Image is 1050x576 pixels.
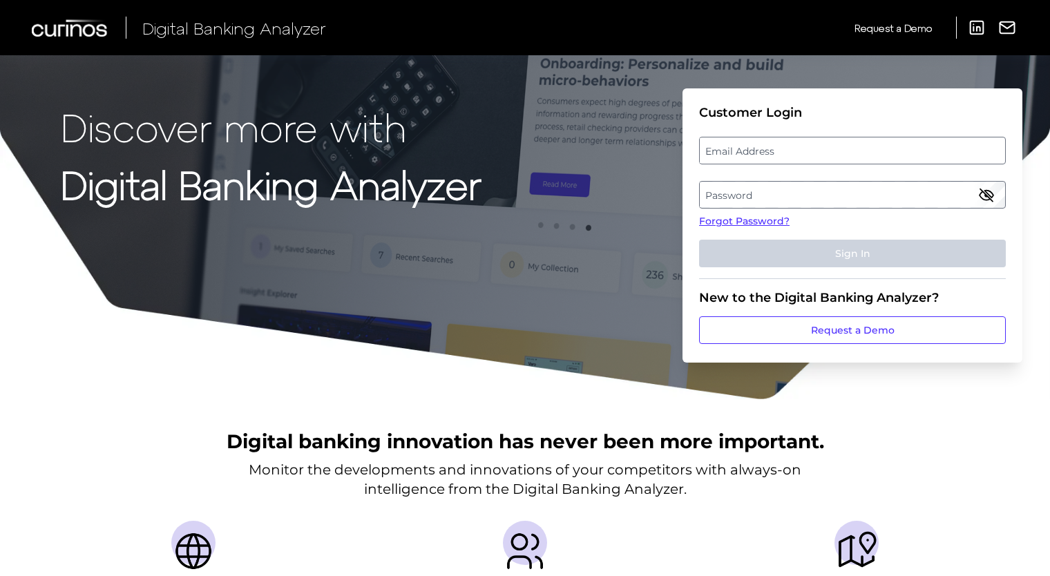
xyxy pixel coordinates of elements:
[700,138,1004,163] label: Email Address
[699,105,1006,120] div: Customer Login
[834,529,879,573] img: Journeys
[855,17,932,39] a: Request a Demo
[171,529,216,573] img: Countries
[503,529,547,573] img: Providers
[227,428,824,454] h2: Digital banking innovation has never been more important.
[32,19,109,37] img: Curinos
[699,316,1006,344] a: Request a Demo
[700,182,1004,207] label: Password
[699,290,1006,305] div: New to the Digital Banking Analyzer?
[61,105,481,148] p: Discover more with
[699,214,1006,229] a: Forgot Password?
[855,22,932,34] span: Request a Demo
[699,240,1006,267] button: Sign In
[61,161,481,207] strong: Digital Banking Analyzer
[142,18,326,38] span: Digital Banking Analyzer
[249,460,801,499] p: Monitor the developments and innovations of your competitors with always-on intelligence from the...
